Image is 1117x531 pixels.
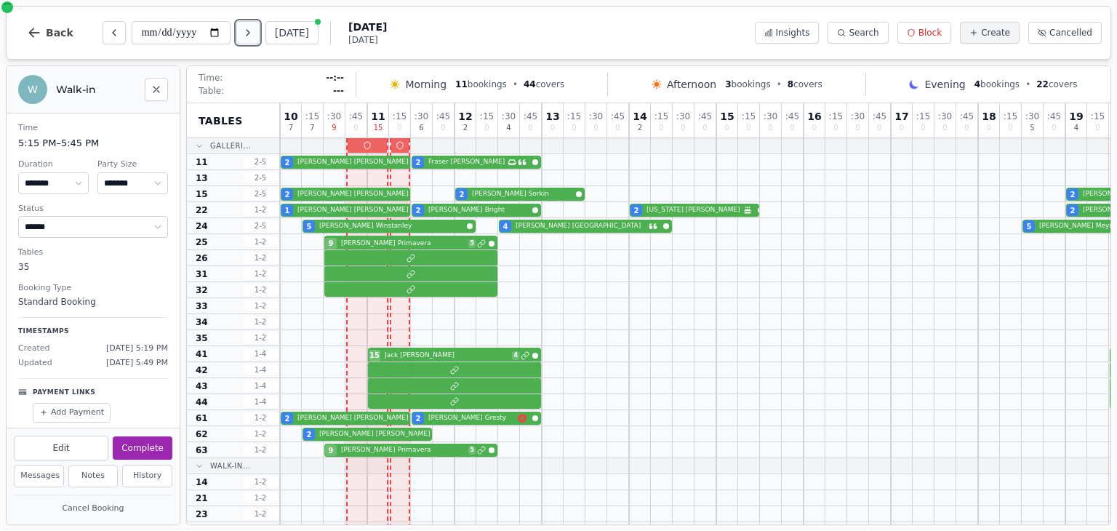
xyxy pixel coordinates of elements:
[106,343,168,355] span: [DATE] 5:19 PM
[210,460,251,471] span: Walk-In...
[894,111,908,121] span: 17
[243,428,278,439] span: 1 - 2
[524,112,537,121] span: : 45
[777,79,782,90] span: •
[348,34,387,46] span: [DATE]
[924,77,965,92] span: Evening
[849,27,878,39] span: Search
[243,492,278,503] span: 1 - 2
[873,112,886,121] span: : 45
[455,79,507,90] span: bookings
[122,465,172,487] button: History
[725,79,731,89] span: 3
[472,189,573,199] span: [PERSON_NAME] Sorkin
[828,22,888,44] button: Search
[524,79,564,90] span: covers
[833,124,838,132] span: 0
[196,156,208,168] span: 11
[1036,79,1049,89] span: 22
[310,124,314,132] span: 7
[897,22,951,44] button: Block
[285,189,290,200] span: 2
[285,205,290,216] span: 1
[776,27,810,39] span: Insights
[812,124,817,132] span: 0
[1027,221,1032,232] span: 5
[285,157,290,168] span: 2
[196,444,208,456] span: 63
[851,112,865,121] span: : 30
[196,268,208,280] span: 31
[18,260,168,274] dd: 35
[545,111,559,121] span: 13
[196,204,208,216] span: 22
[243,252,278,263] span: 1 - 2
[319,429,430,439] span: [PERSON_NAME] [PERSON_NAME]
[236,21,260,44] button: Next day
[305,112,319,121] span: : 15
[916,112,930,121] span: : 15
[15,15,85,50] button: Back
[33,388,95,398] p: Payment Links
[18,327,168,337] p: Timestamps
[18,75,47,104] div: W
[397,124,401,132] span: 0
[918,27,942,39] span: Block
[319,221,464,231] span: [PERSON_NAME] Winstanley
[785,112,799,121] span: : 45
[480,112,494,121] span: : 15
[415,112,428,121] span: : 30
[974,79,1020,90] span: bookings
[46,28,73,38] span: Back
[196,332,208,344] span: 35
[341,239,465,249] span: [PERSON_NAME] Primavera
[284,111,297,121] span: 10
[196,316,208,328] span: 34
[243,380,278,391] span: 1 - 4
[938,112,952,121] span: : 30
[428,205,529,215] span: [PERSON_NAME] Bright
[764,112,777,121] span: : 30
[243,476,278,487] span: 1 - 2
[987,124,991,132] span: 0
[243,316,278,327] span: 1 - 2
[964,124,969,132] span: 0
[369,350,380,361] span: 15
[326,72,344,84] span: --:--
[790,124,794,132] span: 0
[567,112,581,121] span: : 15
[667,77,716,92] span: Afternoon
[18,159,89,171] dt: Duration
[593,124,598,132] span: 0
[436,112,450,121] span: : 45
[210,140,251,151] span: Galleri...
[702,124,707,132] span: 0
[145,78,168,101] button: Close
[33,403,111,423] button: Add Payment
[113,436,172,460] button: Complete
[1025,112,1039,121] span: : 30
[196,508,208,520] span: 23
[329,445,334,456] span: 9
[341,445,465,455] span: [PERSON_NAME] Primavera
[243,156,278,167] span: 2 - 5
[196,172,208,184] span: 13
[18,282,168,295] dt: Booking Type
[18,343,50,355] span: Created
[419,124,423,132] span: 6
[502,112,516,121] span: : 30
[18,136,168,151] dd: 5:15 PM – 5:45 PM
[484,124,489,132] span: 0
[332,124,336,132] span: 9
[698,112,712,121] span: : 45
[528,124,532,132] span: 0
[196,188,208,200] span: 15
[329,238,334,249] span: 9
[1091,112,1105,121] span: : 15
[960,112,974,121] span: : 45
[297,157,408,167] span: [PERSON_NAME] [PERSON_NAME]
[297,189,408,199] span: [PERSON_NAME] [PERSON_NAME]
[768,124,772,132] span: 0
[1028,22,1102,44] button: Cancelled
[1047,112,1061,121] span: : 45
